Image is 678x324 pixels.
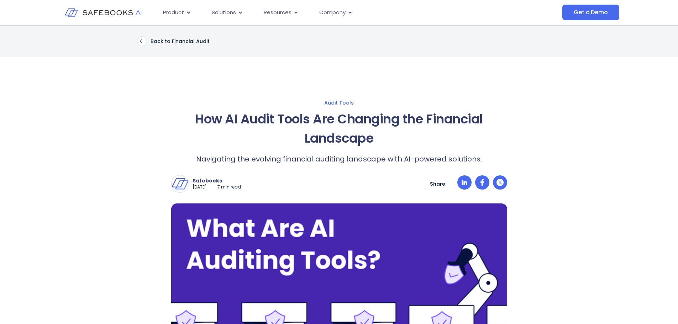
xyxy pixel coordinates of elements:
[430,181,447,187] p: Share:
[193,184,207,190] p: [DATE]
[101,100,577,106] a: Audit Tools
[562,5,619,20] a: Get a Demo
[151,38,210,44] p: Back to Financial Audit
[172,175,189,192] img: Safebooks
[163,9,184,17] span: Product
[193,177,241,184] p: Safebooks
[157,6,491,20] div: Menu Toggle
[137,36,210,46] a: Back to Financial Audit
[157,6,491,20] nav: Menu
[264,9,291,17] span: Resources
[171,154,507,164] p: Navigating the evolving financial auditing landscape with AI-powered solutions.
[212,9,236,17] span: Solutions
[574,9,608,16] span: Get a Demo
[319,9,346,17] span: Company
[217,184,241,190] p: 7 min read
[171,110,507,148] h1: How AI Audit Tools Are Changing the Financial Landscape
